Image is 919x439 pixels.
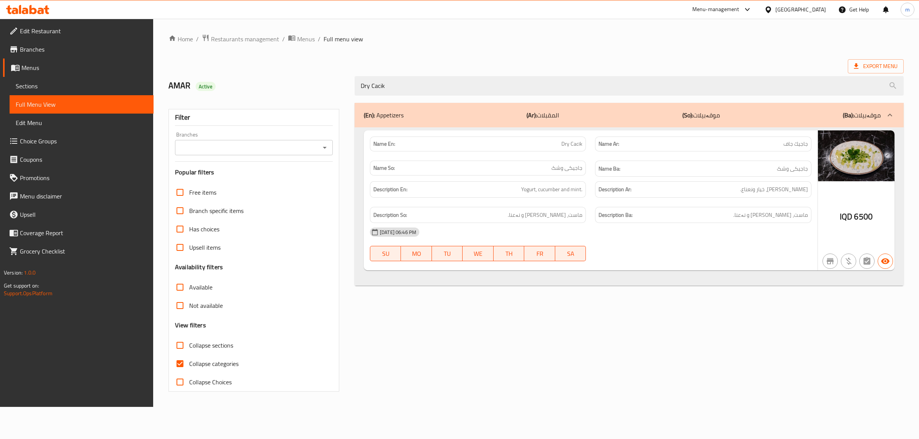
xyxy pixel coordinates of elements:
li: / [196,34,199,44]
span: Has choices [189,224,219,234]
span: Not available [189,301,223,310]
strong: Name Ar: [598,140,619,148]
a: Upsell [3,205,154,224]
span: Menus [297,34,315,44]
span: ماست، خەیار و نەعنا. [508,210,582,220]
span: Branch specific items [189,206,244,215]
a: Menus [3,59,154,77]
span: لبن زبادي، خيار ونعناع. [740,185,808,194]
a: Home [168,34,193,44]
button: Available [878,254,893,269]
b: (Ar): [527,109,537,121]
div: Filter [175,109,333,126]
span: Get support on: [4,281,39,291]
span: Edit Restaurant [20,26,147,36]
span: Collapse sections [189,341,233,350]
a: Support.OpsPlatform [4,288,52,298]
button: MO [401,246,432,261]
span: [DATE] 06:46 PM [377,229,419,236]
h3: Availability filters [175,263,223,272]
b: (Ba): [843,109,854,121]
div: [GEOGRAPHIC_DATA] [775,5,826,14]
a: Restaurants management [202,34,279,44]
span: جاجیکی وشک [551,164,582,172]
h3: View filters [175,321,206,330]
a: Full Menu View [10,95,154,114]
div: Menu-management [692,5,739,14]
span: Collapse Choices [189,377,232,387]
span: Full menu view [324,34,363,44]
span: Upsell [20,210,147,219]
a: Grocery Checklist [3,242,154,260]
span: Dry Cacik [561,140,582,148]
strong: Description En: [373,185,407,194]
span: Menus [21,63,147,72]
span: TH [497,248,522,259]
b: (En): [364,109,375,121]
input: search [355,76,904,96]
span: Coverage Report [20,228,147,237]
span: Menu disclaimer [20,192,147,201]
span: Choice Groups [20,137,147,146]
span: Available [189,283,213,292]
span: WE [466,248,491,259]
strong: Name Ba: [598,164,620,174]
strong: Description Ba: [598,210,633,220]
nav: breadcrumb [168,34,904,44]
span: Export Menu [848,59,904,73]
button: SU [370,246,401,261]
button: TU [432,246,463,261]
b: (So): [682,109,693,121]
span: Yogurt, cucumber and mint. [521,185,582,194]
span: Sections [16,81,147,91]
li: / [318,34,321,44]
span: 1.0.0 [24,268,36,278]
strong: Name So: [373,164,395,172]
button: SA [555,246,586,261]
div: (En): Appetizers(Ar):المقبلات(So):موقەبیلات(Ba):موقەبیلات [355,127,904,286]
span: Upsell items [189,243,221,252]
strong: Description Ar: [598,185,631,194]
span: Active [196,83,216,90]
a: Edit Menu [10,114,154,132]
span: Version: [4,268,23,278]
a: Sections [10,77,154,95]
li: / [282,34,285,44]
button: TH [494,246,525,261]
span: SA [558,248,583,259]
strong: Name En: [373,140,395,148]
p: المقبلات [527,111,559,120]
a: Coverage Report [3,224,154,242]
span: جاجیکی وشک [777,164,808,174]
a: Promotions [3,169,154,187]
span: Full Menu View [16,100,147,109]
a: Menu disclaimer [3,187,154,205]
span: m [905,5,910,14]
span: SU [373,248,398,259]
span: Coupons [20,155,147,164]
h2: AMAR [168,80,345,91]
span: Edit Menu [16,118,147,127]
button: Open [319,142,330,153]
p: Appetizers [364,111,404,120]
a: Edit Restaurant [3,22,154,40]
span: Grocery Checklist [20,247,147,256]
span: Export Menu [854,62,898,71]
span: TU [435,248,460,259]
span: جاجيك جاف [783,140,808,148]
strong: Description So: [373,210,407,220]
button: Purchased item [841,254,856,269]
img: %D8%AC%D8%A7%D8%AC%D9%8A%D9%83_%D8%AC%D8%A7%D9%81638919807803348588.jpeg [818,130,894,181]
a: Coupons [3,150,154,169]
span: Restaurants management [211,34,279,44]
button: Not branch specific item [823,254,838,269]
button: FR [524,246,555,261]
span: MO [404,248,429,259]
div: Active [196,82,216,91]
div: (En): Appetizers(Ar):المقبلات(So):موقەبیلات(Ba):موقەبیلات [355,103,904,127]
button: Not has choices [859,254,875,269]
span: FR [527,248,552,259]
p: موقەبیلات [843,111,881,120]
button: WE [463,246,494,261]
span: Collapse categories [189,359,239,368]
